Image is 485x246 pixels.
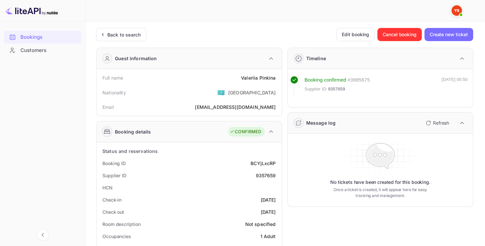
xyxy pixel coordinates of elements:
div: Email [102,104,114,111]
div: HCN [102,184,113,191]
div: [DATE] [261,209,276,215]
p: No tickets have been created for this booking. [330,179,430,185]
div: BCYjLxcRP [251,160,276,167]
button: Edit booking [336,28,375,41]
div: Guest information [115,55,157,62]
div: Status and reservations [102,148,158,155]
div: Booking confirmed [305,76,346,84]
button: Cancel booking [377,28,422,41]
div: Booking details [115,128,151,135]
div: Customers [20,47,78,54]
div: Back to search [107,31,141,38]
img: LiteAPI logo [5,5,58,16]
p: Once a ticket is created, it will appear here for easy tracking and management. [331,187,430,199]
div: Occupancies [102,233,131,240]
div: Booking ID [102,160,126,167]
div: Not specified [245,221,276,228]
button: Create new ticket [424,28,473,41]
div: Bookings [4,31,81,44]
div: Check out [102,209,124,215]
div: Valeriia Pinkina [241,74,276,81]
div: 9357659 [256,172,276,179]
img: Yandex Support [451,5,462,16]
span: United States [217,86,225,98]
div: Timeline [306,55,326,62]
div: Customers [4,44,81,57]
div: # 3985675 [347,76,370,84]
div: Supplier ID [102,172,126,179]
button: Refresh [422,118,452,128]
div: [DATE] [261,196,276,203]
div: 1 Adult [260,233,276,240]
a: Bookings [4,31,81,43]
div: Nationality [102,89,126,96]
span: Supplier ID: [305,86,328,92]
span: 9357659 [328,86,345,92]
div: [EMAIL_ADDRESS][DOMAIN_NAME] [195,104,276,111]
div: Room description [102,221,140,228]
p: Refresh [433,119,449,126]
a: Customers [4,44,81,56]
div: Bookings [20,34,78,41]
div: Check-in [102,196,121,203]
div: [DATE] 00:50 [442,76,468,95]
div: Message log [306,119,336,126]
div: Full name [102,74,123,81]
div: [GEOGRAPHIC_DATA] [228,89,276,96]
button: Collapse navigation [37,229,49,241]
div: CONFIRMED [230,129,261,135]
